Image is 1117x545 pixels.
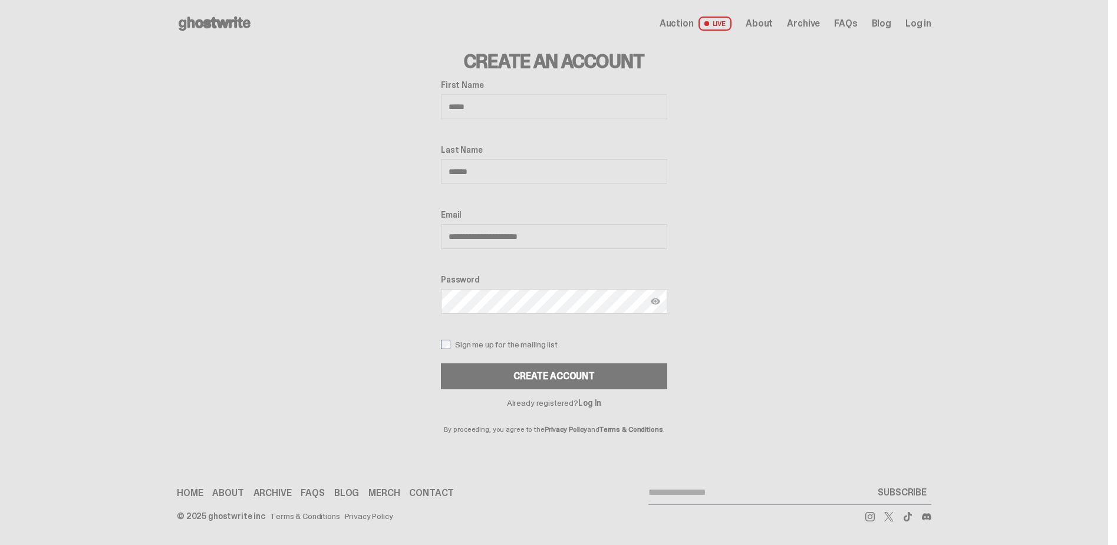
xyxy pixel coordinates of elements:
span: Auction [660,19,694,28]
a: Auction LIVE [660,17,732,31]
a: Privacy Policy [345,512,393,520]
h3: Create an Account [441,52,667,71]
a: Blog [872,19,891,28]
p: Already registered? [441,399,667,407]
a: Terms & Conditions [599,425,663,434]
a: Contact [409,488,454,498]
label: Last Name [441,145,667,155]
a: Terms & Conditions [270,512,340,520]
div: Create Account [513,372,595,381]
a: Archive [253,488,292,498]
a: About [746,19,773,28]
input: Sign me up for the mailing list [441,340,450,349]
label: Email [441,210,667,219]
label: Password [441,275,667,284]
label: Sign me up for the mailing list [441,340,667,349]
div: © 2025 ghostwrite inc [177,512,265,520]
label: First Name [441,80,667,90]
button: Create Account [441,363,667,389]
a: Merch [368,488,400,498]
a: Log In [578,398,601,408]
a: Blog [334,488,359,498]
span: LIVE [698,17,732,31]
a: Home [177,488,203,498]
button: SUBSCRIBE [873,481,931,504]
a: FAQs [834,19,857,28]
a: About [212,488,243,498]
img: Show password [651,297,660,306]
a: FAQs [301,488,324,498]
a: Archive [787,19,820,28]
p: By proceeding, you agree to the and . [441,407,667,433]
a: Privacy Policy [545,425,587,434]
a: Log in [905,19,931,28]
